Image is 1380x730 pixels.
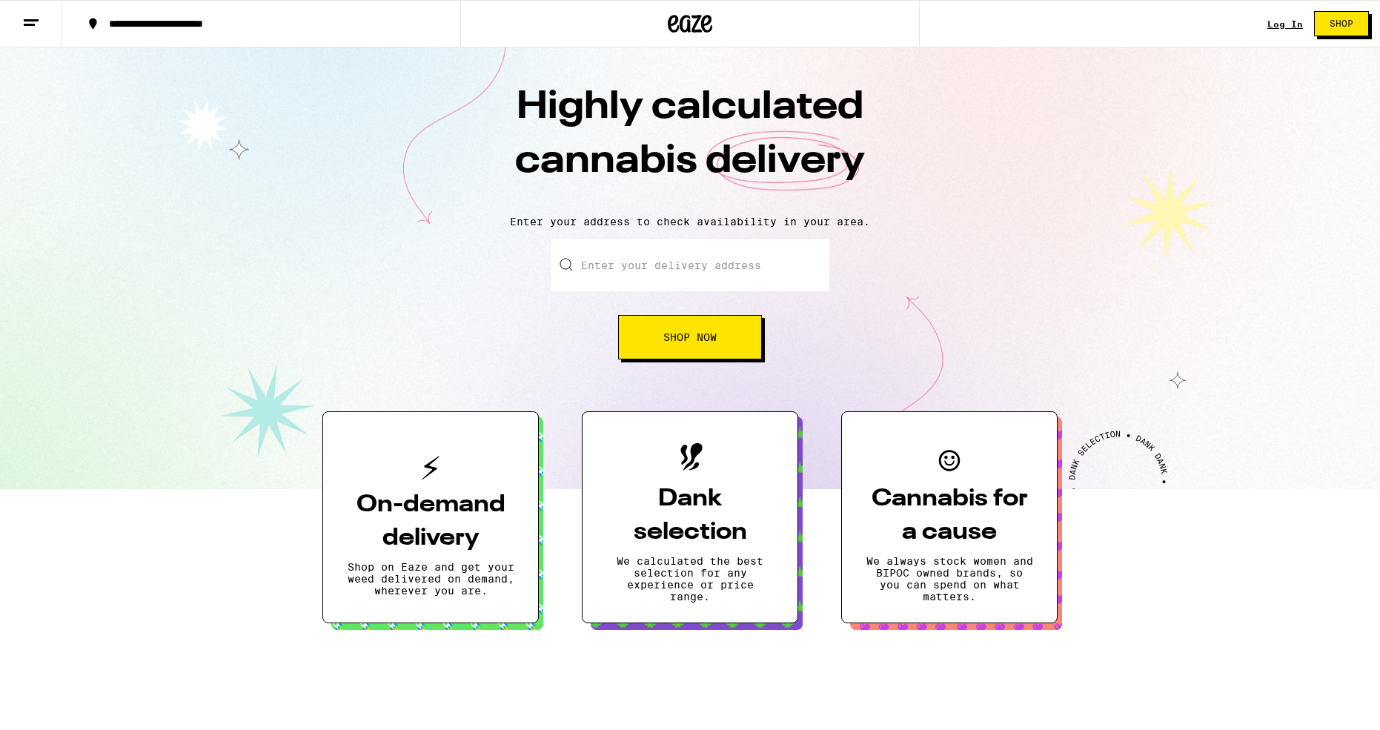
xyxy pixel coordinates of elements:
button: On-demand deliveryShop on Eaze and get your weed delivered on demand, wherever you are. [322,411,539,623]
a: Log In [1267,19,1303,29]
span: Shop Now [663,332,717,342]
p: We calculated the best selection for any experience or price range. [606,555,774,603]
p: Enter your address to check availability in your area. [15,216,1365,228]
a: Shop [1303,11,1380,36]
button: Cannabis for a causeWe always stock women and BIPOC owned brands, so you can spend on what matters. [841,411,1058,623]
button: Shop [1314,11,1369,36]
input: Enter your delivery address [551,239,829,291]
p: We always stock women and BIPOC owned brands, so you can spend on what matters. [866,555,1033,603]
h3: On-demand delivery [347,488,514,555]
h3: Cannabis for a cause [866,482,1033,549]
p: Shop on Eaze and get your weed delivered on demand, wherever you are. [347,561,514,597]
button: Shop Now [618,315,762,359]
span: Shop [1330,19,1353,28]
h3: Dank selection [606,482,774,549]
h1: Highly calculated cannabis delivery [431,81,949,204]
button: Dank selectionWe calculated the best selection for any experience or price range. [582,411,798,623]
